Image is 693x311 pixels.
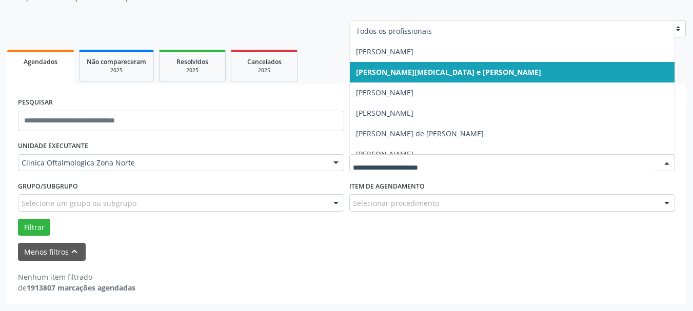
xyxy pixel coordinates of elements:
[18,219,50,236] button: Filtrar
[87,67,146,74] div: 2025
[356,67,541,77] span: [PERSON_NAME][MEDICAL_DATA] e [PERSON_NAME]
[356,149,413,159] span: [PERSON_NAME]
[356,47,413,56] span: [PERSON_NAME]
[247,57,282,66] span: Cancelados
[239,67,290,74] div: 2025
[356,88,413,97] span: [PERSON_NAME]
[18,272,135,282] div: Nenhum item filtrado
[18,178,78,194] label: Grupo/Subgrupo
[349,178,425,194] label: Item de agendamento
[27,283,135,293] strong: 1913807 marcações agendadas
[18,243,86,261] button: Menos filtroskeyboard_arrow_up
[87,57,146,66] span: Não compareceram
[356,26,432,36] span: Todos os profissionais
[18,282,135,293] div: de
[22,158,323,168] span: Clinica Oftalmologica Zona Norte
[22,198,136,209] span: Selecione um grupo ou subgrupo
[356,129,484,138] span: [PERSON_NAME] de [PERSON_NAME]
[167,67,218,74] div: 2025
[356,108,413,118] span: [PERSON_NAME]
[24,57,57,66] span: Agendados
[18,95,53,111] label: PESQUISAR
[18,138,88,154] label: UNIDADE EXECUTANTE
[176,57,208,66] span: Resolvidos
[69,246,80,257] i: keyboard_arrow_up
[353,198,439,209] span: Selecionar procedimento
